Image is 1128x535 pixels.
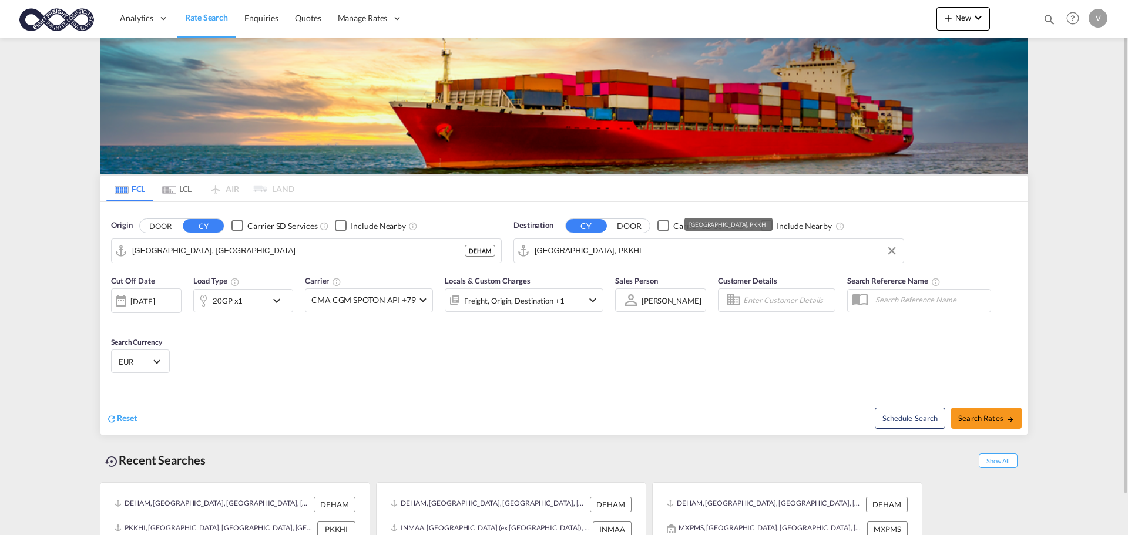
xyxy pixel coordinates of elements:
md-icon: icon-chevron-down [270,294,290,308]
md-tab-item: FCL [106,176,153,201]
md-icon: Your search will be saved by the below given name [931,277,941,287]
div: Recent Searches [100,447,210,473]
button: Search Ratesicon-arrow-right [951,408,1022,429]
md-icon: icon-information-outline [230,277,240,287]
span: Show All [979,453,1018,468]
md-icon: icon-chevron-down [586,293,600,307]
div: Help [1063,8,1089,29]
div: DEHAM [465,245,495,257]
span: CMA CGM SPOTON API +79 [311,294,416,306]
div: Freight Origin Destination Factory Stuffingicon-chevron-down [445,288,603,312]
md-icon: icon-plus 400-fg [941,11,955,25]
div: icon-refreshReset [106,412,137,425]
button: CY [183,219,224,233]
md-icon: Unchecked: Search for CY (Container Yard) services for all selected carriers.Checked : Search for... [320,221,329,231]
md-checkbox: Checkbox No Ink [335,220,406,232]
img: LCL+%26+FCL+BACKGROUND.png [100,38,1028,174]
span: Sales Person [615,276,658,285]
div: Include Nearby [777,220,832,232]
span: Help [1063,8,1083,28]
div: [PERSON_NAME] [642,296,701,305]
md-icon: icon-refresh [106,413,117,424]
md-icon: The selected Trucker/Carrierwill be displayed in the rate results If the rates are from another f... [332,277,341,287]
span: Reset [117,413,137,423]
md-checkbox: Checkbox No Ink [231,220,317,232]
div: [DATE] [130,296,155,307]
span: Carrier [305,276,341,285]
div: icon-magnify [1043,13,1056,31]
span: Customer Details [718,276,777,285]
md-icon: Unchecked: Ignores neighbouring ports when fetching rates.Checked : Includes neighbouring ports w... [408,221,418,231]
span: Search Reference Name [847,276,941,285]
span: Enquiries [244,13,278,23]
span: Load Type [193,276,240,285]
md-select: Select Currency: € EUREuro [117,353,163,370]
div: DEHAM [590,497,632,512]
md-input-container: Hamburg, DEHAM [112,239,501,263]
md-icon: icon-backup-restore [105,455,119,469]
button: Note: By default Schedule search will only considerorigin ports, destination ports and cut off da... [875,408,945,429]
div: 20GP x1 [213,292,243,309]
div: DEHAM [314,497,355,512]
span: Search Currency [111,338,162,346]
div: [DATE] [111,288,182,313]
button: DOOR [140,219,181,233]
div: 20GP x1icon-chevron-down [193,289,293,312]
div: [GEOGRAPHIC_DATA], PKKHI [689,218,768,231]
md-icon: Unchecked: Ignores neighbouring ports when fetching rates.Checked : Includes neighbouring ports w... [835,221,845,231]
input: Search Reference Name [869,291,991,308]
button: CY [566,219,607,233]
button: icon-plus 400-fgNewicon-chevron-down [936,7,990,31]
span: Cut Off Date [111,276,155,285]
md-icon: icon-chevron-down [971,11,985,25]
div: DEHAM, Hamburg, Germany, Western Europe, Europe [115,497,311,512]
md-input-container: Karachi, PKKHI [514,239,904,263]
md-tab-item: LCL [153,176,200,201]
span: Origin [111,220,132,231]
div: Include Nearby [351,220,406,232]
span: Rate Search [185,12,228,22]
span: EUR [119,356,152,367]
md-checkbox: Checkbox No Ink [657,220,743,232]
div: Carrier SD Services [673,220,743,232]
div: DEHAM, Hamburg, Germany, Western Europe, Europe [667,497,863,512]
input: Search by Port [535,242,898,260]
div: V [1089,9,1107,28]
span: Analytics [120,12,153,24]
span: Search Rates [958,413,1015,423]
md-icon: icon-magnify [1043,13,1056,26]
div: Carrier SD Services [247,220,317,232]
div: DEHAM [866,497,908,512]
md-select: Sales Person: Vadim Potorac [640,292,703,309]
md-pagination-wrapper: Use the left and right arrow keys to navigate between tabs [106,176,294,201]
md-icon: icon-arrow-right [1006,415,1015,423]
span: Locals & Custom Charges [445,276,531,285]
span: New [941,13,985,22]
input: Search by Port [132,242,465,260]
md-checkbox: Checkbox No Ink [761,220,832,232]
button: Clear Input [883,242,901,260]
span: Destination [513,220,553,231]
md-datepicker: Select [111,312,120,328]
div: DEHAM, Hamburg, Germany, Western Europe, Europe [391,497,587,512]
button: DOOR [609,219,650,233]
span: Manage Rates [338,12,388,24]
img: c818b980817911efbdc1a76df449e905.png [18,5,97,32]
span: Quotes [295,13,321,23]
div: Freight Origin Destination Factory Stuffing [464,292,565,309]
div: Origin DOOR CY Checkbox No InkUnchecked: Search for CY (Container Yard) services for all selected... [100,202,1028,435]
input: Enter Customer Details [743,291,831,309]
